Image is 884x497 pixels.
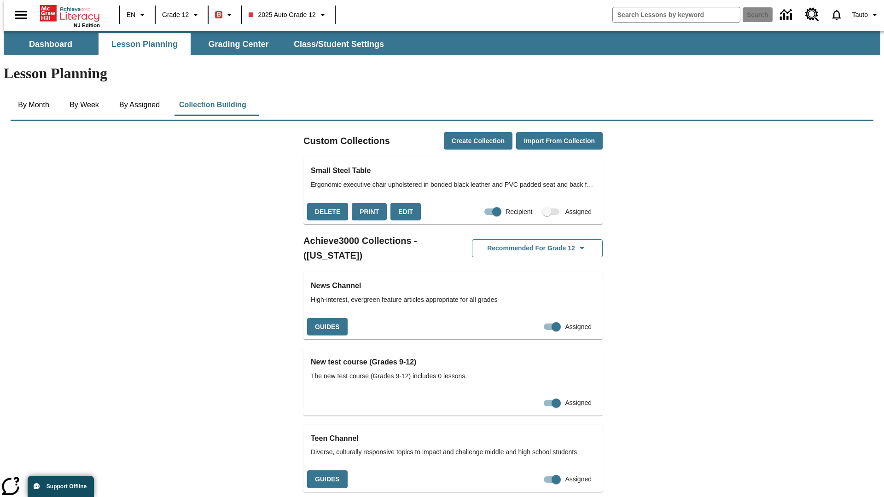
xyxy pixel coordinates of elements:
input: search field [613,7,740,22]
span: NJ Edition [74,23,100,28]
span: Recipient [506,207,532,217]
span: 2025 Auto Grade 12 [249,10,315,20]
button: Edit [390,203,421,221]
a: Notifications [825,3,849,27]
button: Lesson Planning [99,33,191,55]
div: SubNavbar [4,33,392,55]
button: Delete [307,203,348,221]
button: By Week [61,94,107,116]
span: Assigned [565,398,592,408]
span: Assigned [565,207,592,217]
h2: Achieve3000 Collections - ([US_STATE]) [303,233,453,263]
button: Recommended for Grade 12 [472,239,603,257]
button: Support Offline [28,476,94,497]
span: Class/Student Settings [294,39,384,50]
button: Grading Center [192,33,285,55]
span: Tauto [852,10,868,20]
button: Profile/Settings [849,6,884,23]
span: Lesson Planning [111,39,178,50]
button: Collection Building [172,94,254,116]
button: Import from Collection [516,132,603,150]
h3: Teen Channel [311,432,595,445]
button: Guides [307,470,348,488]
a: Data Center [774,2,800,28]
span: Grading Center [208,39,268,50]
h3: Small Steel Table [311,164,595,177]
button: Guides [307,318,348,336]
button: By Assigned [112,94,167,116]
span: Dashboard [29,39,72,50]
span: EN [127,10,135,20]
button: Open side menu [7,1,35,29]
div: Home [40,3,100,28]
button: Print, will open in a new window [352,203,387,221]
span: Support Offline [47,483,87,490]
span: The new test course (Grades 9-12) includes 0 lessons. [311,371,595,381]
h3: News Channel [311,279,595,292]
button: Dashboard [5,33,97,55]
button: Class: 2025 Auto Grade 12, Select your class [245,6,331,23]
h3: New test course (Grades 9-12) [311,356,595,369]
button: Class/Student Settings [286,33,391,55]
span: Diverse, culturally responsive topics to impact and challenge middle and high school students [311,447,595,457]
span: Assigned [565,322,592,332]
button: By Month [11,94,57,116]
button: Language: EN, Select a language [122,6,152,23]
button: Boost Class color is red. Change class color [211,6,238,23]
div: SubNavbar [4,31,880,55]
span: High-interest, evergreen feature articles appropriate for all grades [311,295,595,305]
h2: Custom Collections [303,133,390,148]
span: Ergonomic executive chair upholstered in bonded black leather and PVC padded seat and back for al... [311,180,595,190]
button: Create Collection [444,132,512,150]
button: Grade: Grade 12, Select a grade [158,6,205,23]
a: Home [40,4,100,23]
span: Grade 12 [162,10,189,20]
span: Assigned [565,474,592,484]
a: Resource Center, Will open in new tab [800,2,825,27]
h1: Lesson Planning [4,65,880,82]
span: B [216,9,221,20]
